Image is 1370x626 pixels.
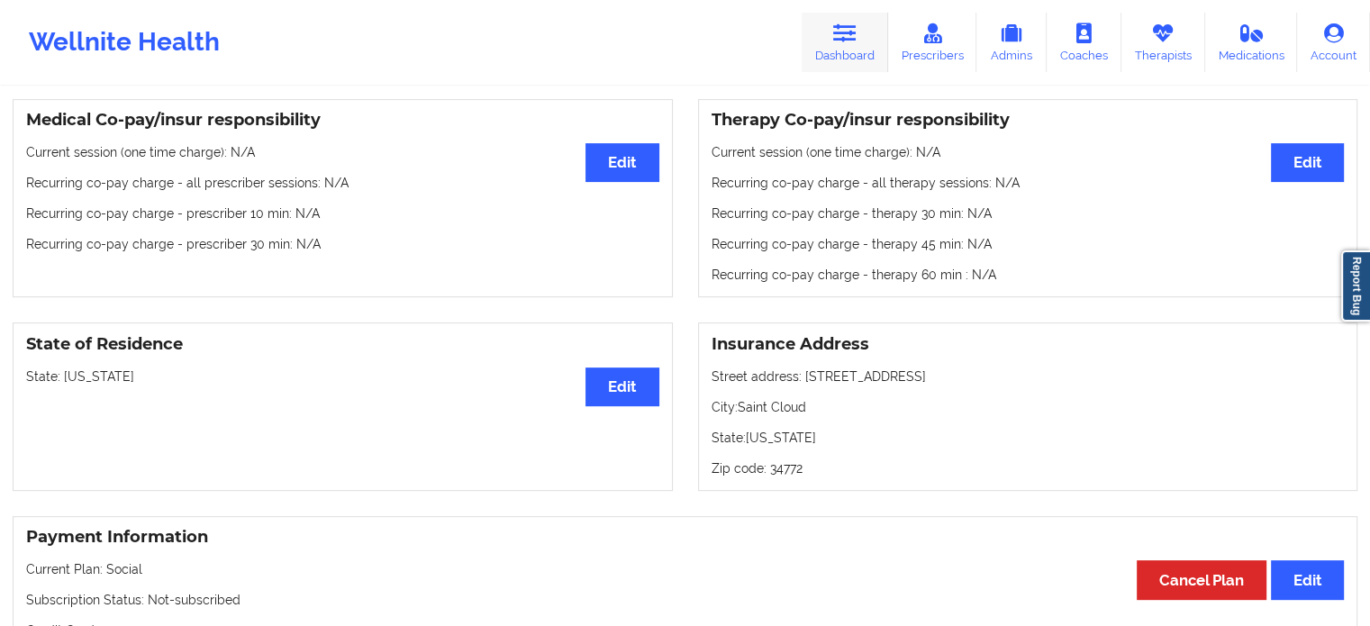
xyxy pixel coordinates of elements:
[26,110,659,131] h3: Medical Co-pay/insur responsibility
[1297,13,1370,72] a: Account
[26,174,659,192] p: Recurring co-pay charge - all prescriber sessions : N/A
[712,143,1345,161] p: Current session (one time charge): N/A
[712,204,1345,222] p: Recurring co-pay charge - therapy 30 min : N/A
[26,560,1344,578] p: Current Plan: Social
[888,13,977,72] a: Prescribers
[1271,560,1344,599] button: Edit
[712,367,1345,386] p: Street address: [STREET_ADDRESS]
[26,367,659,386] p: State: [US_STATE]
[26,204,659,222] p: Recurring co-pay charge - prescriber 10 min : N/A
[712,429,1345,447] p: State: [US_STATE]
[26,143,659,161] p: Current session (one time charge): N/A
[1121,13,1205,72] a: Therapists
[802,13,888,72] a: Dashboard
[712,459,1345,477] p: Zip code: 34772
[1205,13,1298,72] a: Medications
[585,143,658,182] button: Edit
[26,527,1344,548] h3: Payment Information
[1341,250,1370,322] a: Report Bug
[26,591,1344,609] p: Subscription Status: Not-subscribed
[976,13,1047,72] a: Admins
[585,367,658,406] button: Edit
[712,235,1345,253] p: Recurring co-pay charge - therapy 45 min : N/A
[712,266,1345,284] p: Recurring co-pay charge - therapy 60 min : N/A
[26,334,659,355] h3: State of Residence
[712,174,1345,192] p: Recurring co-pay charge - all therapy sessions : N/A
[712,334,1345,355] h3: Insurance Address
[1271,143,1344,182] button: Edit
[712,398,1345,416] p: City: Saint Cloud
[26,235,659,253] p: Recurring co-pay charge - prescriber 30 min : N/A
[1137,560,1266,599] button: Cancel Plan
[1047,13,1121,72] a: Coaches
[712,110,1345,131] h3: Therapy Co-pay/insur responsibility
